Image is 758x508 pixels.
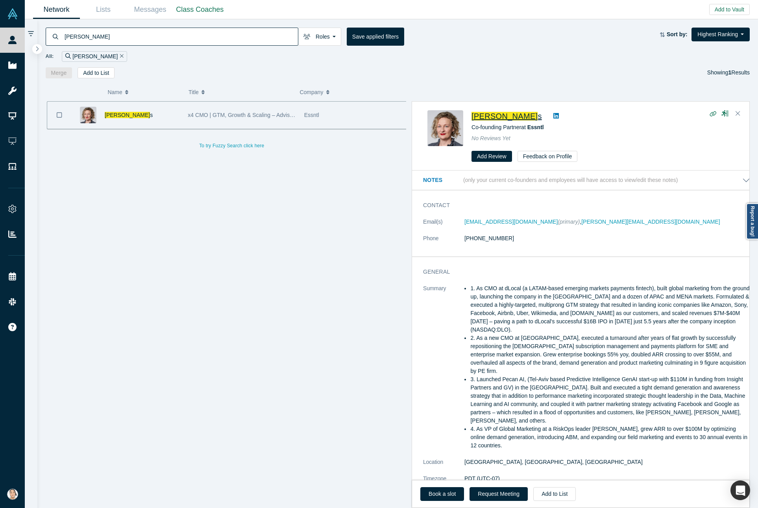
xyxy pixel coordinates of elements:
span: Co-founding Partner at [471,124,544,130]
button: Save applied filters [347,28,404,46]
strong: Sort by: [667,31,688,37]
a: Messages [127,0,174,19]
span: Essntl [304,112,319,118]
span: Company [300,84,323,100]
a: [PERSON_NAME]s [471,112,542,121]
h3: Contact [423,201,739,210]
button: Name [107,84,180,100]
dt: Timezone [423,475,464,491]
a: [EMAIL_ADDRESS][DOMAIN_NAME] [464,219,558,225]
button: Company [300,84,403,100]
a: Class Coaches [174,0,226,19]
h3: Notes [423,176,462,184]
button: Notes (only your current co-founders and employees will have access to view/edit these notes) [423,176,750,184]
p: (only your current co-founders and employees will have access to view/edit these notes) [463,177,678,184]
div: [PERSON_NAME] [62,51,127,62]
span: No Reviews Yet [471,135,510,141]
span: [PERSON_NAME] [105,112,150,118]
span: s [538,112,542,121]
a: Report a bug! [746,203,758,239]
button: Title [189,84,292,100]
span: x4 CMO | GTM, Growth & Scaling – Advisor & Fractional Leader | AI, Fintech, Saas | $0 to $100M AR... [188,112,480,118]
button: Request Meeting [470,487,528,501]
button: Remove Filter [118,52,124,61]
a: Network [33,0,80,19]
dt: Phone [423,234,464,251]
button: Roles [298,28,341,46]
dt: Summary [423,284,464,458]
span: All: [46,52,54,60]
h3: General [423,268,739,276]
img: Danielle Gotkis's Profile Image [427,110,463,146]
button: To try Fuzzy Search click here [194,141,270,151]
button: Add Review [471,151,512,162]
a: [PHONE_NUMBER] [464,235,514,241]
dd: PDT (UTC-07) [464,475,750,483]
div: Showing [707,67,750,78]
a: [PERSON_NAME][EMAIL_ADDRESS][DOMAIN_NAME] [581,219,720,225]
a: [PERSON_NAME]s [105,112,153,118]
a: Essntl [527,124,544,130]
a: Book a slot [420,487,464,501]
li: 1. As CMO at dLocal (a LATAM-based emerging markets payments fintech), built global marketing fro... [470,284,750,334]
li: 3. Launched Pecan AI, (Tel-Aviv based Predictive Intelligence GenAI start-up with $110M in fundin... [470,375,750,425]
input: Search by name, title, company, summary, expertise, investment criteria or topics of focus [64,27,298,46]
span: Title [189,84,199,100]
button: Feedback on Profile [518,151,578,162]
button: Add to List [533,487,576,501]
dt: Email(s) [423,218,464,234]
a: Lists [80,0,127,19]
button: Bookmark [47,102,72,129]
img: Danielle Gotkis's Profile Image [80,107,96,123]
img: Natasha Lowery's Account [7,489,18,500]
span: [PERSON_NAME] [471,112,538,121]
button: Merge [46,67,72,78]
button: Add to Vault [709,4,750,15]
li: 2. As a new CMO at [GEOGRAPHIC_DATA], executed a turnaround after years of flat growth by success... [470,334,750,375]
dd: [GEOGRAPHIC_DATA], [GEOGRAPHIC_DATA], [GEOGRAPHIC_DATA] [464,458,750,466]
li: 4. As VP of Global Marketing at a RiskOps leader [PERSON_NAME], grew ARR to over $100M by optimiz... [470,425,750,450]
span: s [150,112,153,118]
dt: Location [423,458,464,475]
button: Add to List [78,67,115,78]
img: Alchemist Vault Logo [7,8,18,19]
strong: 1 [728,69,732,76]
button: Close [732,108,744,120]
span: Results [728,69,750,76]
button: Highest Ranking [691,28,750,41]
span: (primary) [558,219,580,225]
span: Name [107,84,122,100]
dd: , [464,218,750,226]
